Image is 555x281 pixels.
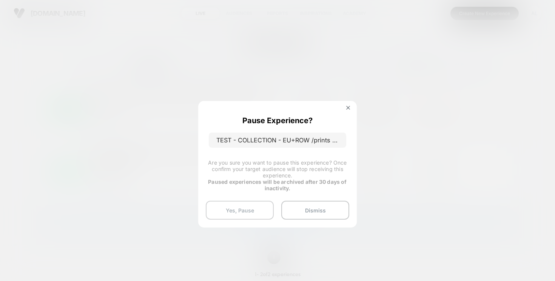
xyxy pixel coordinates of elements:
button: Yes, Pause [206,201,274,220]
strong: Paused experiences will be archived after 30 days of inactivity. [208,179,347,191]
span: Are you sure you want to pause this experience? Once confirm your target audience will stop recei... [208,159,347,179]
p: Pause Experience? [242,116,313,125]
p: TEST - COLLECTION - EU+ROW /prints sorted by EU Regional Sort [209,133,346,148]
img: close [346,106,350,110]
button: Dismiss [281,201,349,220]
